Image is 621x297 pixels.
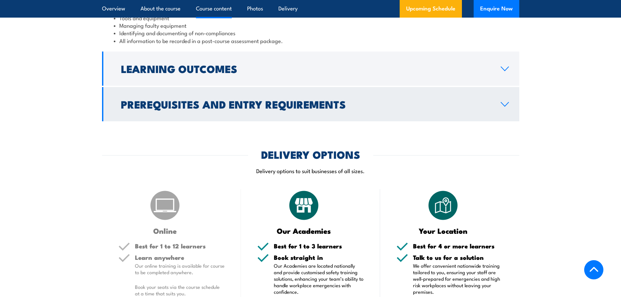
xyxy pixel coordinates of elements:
[102,167,519,174] p: Delivery options to suit businesses of all sizes.
[114,37,508,44] li: All information to be recorded in a post-course assessment package.
[274,254,364,260] h5: Book straight in
[135,262,225,275] p: Our online training is available for course to be completed anywhere.
[121,99,490,109] h2: Prerequisites and Entry Requirements
[121,64,490,73] h2: Learning Outcomes
[413,243,503,249] h5: Best for 4 or more learners
[135,243,225,249] h5: Best for 1 to 12 learners
[257,227,351,234] h3: Our Academies
[413,254,503,260] h5: Talk to us for a solution
[135,254,225,260] h5: Learn anywhere
[135,284,225,297] p: Book your seats via the course schedule at a time that suits you.
[102,52,519,86] a: Learning Outcomes
[114,22,508,29] li: Managing faulty equipment
[114,29,508,37] li: Identifying and documenting of non-compliances
[114,14,508,22] li: Tools and equipment
[102,87,519,121] a: Prerequisites and Entry Requirements
[396,227,490,234] h3: Your Location
[274,262,364,295] p: Our Academies are located nationally and provide customised safety training solutions, enhancing ...
[118,227,212,234] h3: Online
[261,150,360,159] h2: DELIVERY OPTIONS
[274,243,364,249] h5: Best for 1 to 3 learners
[413,262,503,295] p: We offer convenient nationwide training tailored to you, ensuring your staff are well-prepared fo...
